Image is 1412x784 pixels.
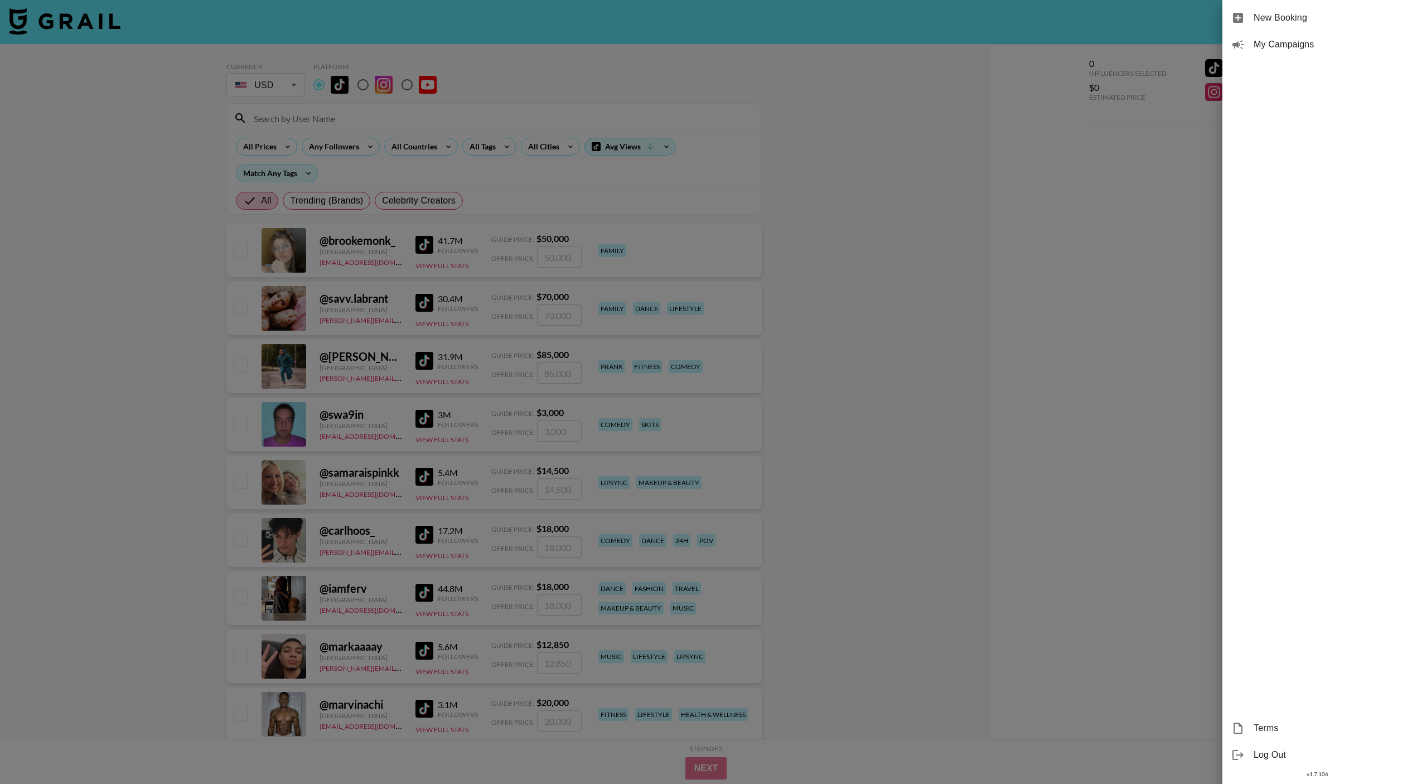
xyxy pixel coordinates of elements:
div: v 1.7.106 [1222,768,1412,780]
div: Log Out [1222,742,1412,768]
div: My Campaigns [1222,31,1412,58]
span: My Campaigns [1254,38,1403,51]
span: Log Out [1254,748,1403,762]
span: Terms [1254,722,1403,735]
div: Terms [1222,715,1412,742]
span: New Booking [1254,11,1403,25]
iframe: Drift Widget Chat Controller [1356,728,1399,771]
div: New Booking [1222,4,1412,31]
